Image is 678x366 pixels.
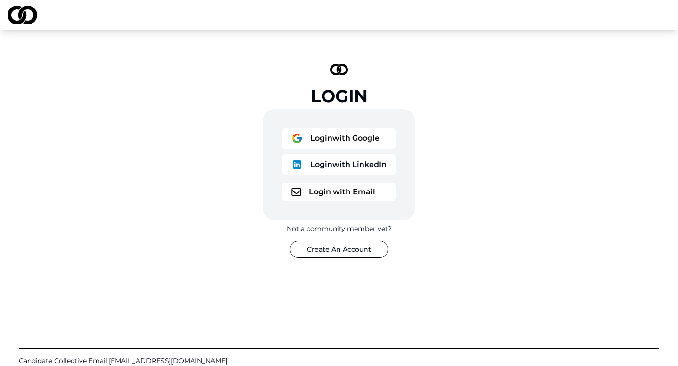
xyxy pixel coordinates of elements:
img: logo [291,159,303,170]
a: Candidate Collective Email:[EMAIL_ADDRESS][DOMAIN_NAME] [19,356,659,366]
button: logoLogin with Email [282,183,396,201]
img: logo [291,188,301,196]
img: logo [330,64,348,75]
button: Create An Account [290,241,388,258]
div: Login [311,87,368,105]
button: logoLoginwith LinkedIn [282,154,396,175]
span: [EMAIL_ADDRESS][DOMAIN_NAME] [109,357,227,365]
img: logo [8,6,37,24]
div: Not a community member yet? [287,224,392,233]
img: logo [291,133,303,144]
button: logoLoginwith Google [282,128,396,149]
